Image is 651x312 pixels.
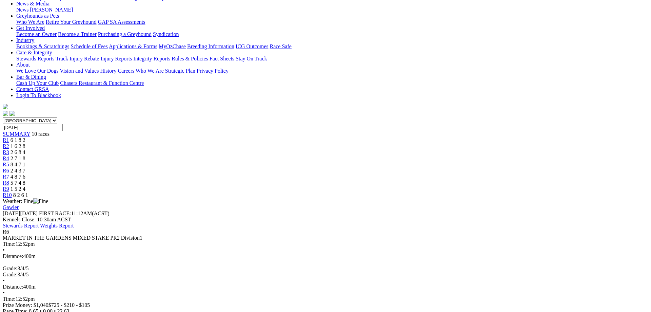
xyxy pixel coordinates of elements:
a: We Love Our Dogs [16,68,58,74]
span: $725 - $210 - $105 [48,302,90,308]
a: Fact Sheets [210,56,234,61]
span: 2 7 1 8 [11,155,25,161]
a: News [16,7,28,13]
span: [DATE] [3,210,20,216]
span: • [3,247,5,253]
span: Time: [3,241,16,247]
a: R8 [3,180,9,186]
div: Get Involved [16,31,648,37]
img: facebook.svg [3,111,8,116]
span: Distance: [3,284,23,290]
span: 1 6 2 8 [11,143,25,149]
a: Gawler [3,204,19,210]
a: Login To Blackbook [16,92,61,98]
span: • [3,278,5,283]
span: 2 6 8 4 [11,149,25,155]
a: Breeding Information [187,43,234,49]
span: 8 4 7 1 [11,162,25,167]
a: MyOzChase [159,43,186,49]
div: Greyhounds as Pets [16,19,648,25]
input: Select date [3,124,63,131]
div: MARKET IN THE GARDENS MIXED STAKE PR2 Division1 [3,235,648,241]
span: Time: [3,296,16,302]
a: Race Safe [270,43,291,49]
a: Weights Report [40,223,74,228]
img: logo-grsa-white.png [3,104,8,109]
a: R7 [3,174,9,180]
div: 12:52pm [3,296,648,302]
a: Syndication [153,31,179,37]
div: Industry [16,43,648,50]
a: Vision and Values [60,68,99,74]
a: Who We Are [16,19,44,25]
a: Retire Your Greyhound [46,19,97,25]
a: Become a Trainer [58,31,97,37]
a: Stewards Report [3,223,39,228]
a: Bookings & Scratchings [16,43,69,49]
a: Integrity Reports [133,56,170,61]
span: 2 4 3 7 [11,168,25,173]
a: R10 [3,192,12,198]
span: Grade: [3,265,18,271]
span: R2 [3,143,9,149]
span: R1 [3,137,9,143]
a: [PERSON_NAME] [30,7,73,13]
a: ICG Outcomes [236,43,268,49]
span: 1 5 2 4 [11,186,25,192]
span: • [3,290,5,296]
a: About [16,62,30,68]
a: Cash Up Your Club [16,80,59,86]
img: twitter.svg [9,111,15,116]
div: 400m [3,284,648,290]
a: R3 [3,149,9,155]
a: Track Injury Rebate [56,56,99,61]
div: 3/4/5 [3,265,648,272]
a: Rules & Policies [172,56,208,61]
span: FIRST RACE: [39,210,71,216]
span: 5 7 4 8 [11,180,25,186]
a: Injury Reports [100,56,132,61]
div: 400m [3,253,648,259]
a: R5 [3,162,9,167]
a: SUMMARY [3,131,30,137]
div: News & Media [16,7,648,13]
a: R9 [3,186,9,192]
img: Fine [33,198,48,204]
a: Get Involved [16,25,45,31]
span: R6 [3,229,9,235]
span: 10 races [32,131,50,137]
span: Weather: Fine [3,198,48,204]
a: Become an Owner [16,31,57,37]
a: Chasers Restaurant & Function Centre [60,80,144,86]
a: Purchasing a Greyhound [98,31,152,37]
a: Who We Are [136,68,164,74]
a: Strategic Plan [165,68,195,74]
span: 6 1 8 2 [11,137,25,143]
a: Stewards Reports [16,56,54,61]
a: History [100,68,116,74]
span: [DATE] [3,210,38,216]
a: R6 [3,168,9,173]
span: 11:12AM(ACST) [39,210,110,216]
span: Distance: [3,253,23,259]
a: GAP SA Assessments [98,19,145,25]
a: Stay On Track [236,56,267,61]
a: R4 [3,155,9,161]
span: 8 2 6 1 [13,192,28,198]
div: 3/4/5 [3,272,648,278]
a: Greyhounds as Pets [16,13,59,19]
a: Contact GRSA [16,86,49,92]
a: Applications & Forms [109,43,157,49]
div: 12:52pm [3,241,648,247]
a: Careers [118,68,134,74]
div: About [16,68,648,74]
a: Industry [16,37,34,43]
div: Prize Money: $1,040 [3,302,648,308]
